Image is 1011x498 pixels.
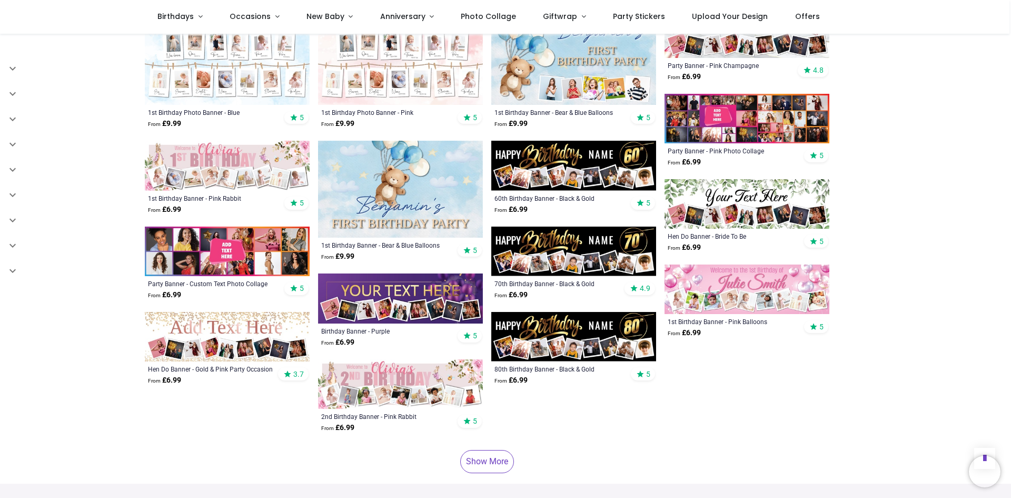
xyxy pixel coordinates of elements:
[321,119,354,129] strong: £ 9.99
[494,204,528,215] strong: £ 6.99
[668,242,701,253] strong: £ 6.99
[148,194,275,202] a: 1st Birthday Banner - Pink Rabbit
[306,11,344,22] span: New Baby
[491,227,656,276] img: Personalised Happy 70th Birthday Banner - Black & Gold - Custom Name & 9 Photo Upload
[668,330,680,336] span: From
[148,375,181,386] strong: £ 6.99
[819,237,824,246] span: 5
[473,416,477,426] span: 5
[318,141,483,238] img: Personalised 1st Birthday Backdrop Banner - Bear & Blue Balloons - Add Text
[969,456,1000,487] iframe: Brevo live chat
[668,72,701,82] strong: £ 6.99
[819,322,824,331] span: 5
[646,369,650,379] span: 5
[494,365,621,373] div: 80th Birthday Banner - Black & Gold
[813,65,824,75] span: 4.8
[300,198,304,208] span: 5
[494,121,507,127] span: From
[494,207,507,213] span: From
[665,94,829,143] img: Personalised Party Banner - Pink Photo Collage - Add Text & 30 Photo Upload
[668,245,680,251] span: From
[494,375,528,386] strong: £ 6.99
[692,11,768,22] span: Upload Your Design
[148,365,275,373] a: Hen Do Banner - Gold & Pink Party Occasion
[494,290,528,300] strong: £ 6.99
[148,378,161,384] span: From
[668,232,795,240] a: Hen Do Banner - Bride To Be
[321,337,354,348] strong: £ 6.99
[613,11,665,22] span: Party Stickers
[145,227,310,276] img: Personalised Party Banner - Custom Text Photo Collage - 12 Photo Upload
[668,74,680,80] span: From
[491,8,656,105] img: Personalised 1st Birthday Backdrop Banner - Bear & Blue Balloons - Custom Text & 4 Photos
[148,207,161,213] span: From
[300,113,304,122] span: 5
[321,108,448,116] a: 1st Birthday Photo Banner - Pink
[460,450,514,473] a: Show More
[148,204,181,215] strong: £ 6.99
[646,198,650,208] span: 5
[318,8,483,105] img: Personalised 1st Birthday Photo Banner - Pink - Custom Text & Photos
[494,279,621,288] a: 70th Birthday Banner - Black & Gold
[668,157,701,168] strong: £ 6.99
[321,327,448,335] a: Birthday Banner - Purple
[380,11,425,22] span: Anniversary
[819,151,824,160] span: 5
[148,108,275,116] a: 1st Birthday Photo Banner - Blue
[321,241,448,249] a: 1st Birthday Banner - Bear & Blue Balloons
[640,284,650,293] span: 4.9
[494,119,528,129] strong: £ 9.99
[148,279,275,288] a: Party Banner - Custom Text Photo Collage
[145,141,310,190] img: Personalised Happy 1st Birthday Banner - Pink Rabbit - Custom Name & 9 Photo Upload
[543,11,577,22] span: Giftwrap
[491,312,656,362] img: Personalised Happy 80th Birthday Banner - Black & Gold - Custom Name & 9 Photo Upload
[665,179,829,229] img: Personalised Hen Do Banner - Bride To Be - 9 Photo Upload
[321,121,334,127] span: From
[321,254,334,260] span: From
[668,317,795,326] a: 1st Birthday Banner - Pink Balloons
[665,265,829,314] img: Personalised 1st Birthday Banner - Pink Balloons - Custom Name & 9 Photo Upload
[148,292,161,298] span: From
[461,11,516,22] span: Photo Collage
[321,423,354,433] strong: £ 6.99
[321,340,334,346] span: From
[473,331,477,340] span: 5
[321,412,448,421] a: 2nd Birthday Banner - Pink Rabbit
[293,369,304,379] span: 3.7
[321,251,354,262] strong: £ 9.99
[668,328,701,338] strong: £ 6.99
[494,292,507,298] span: From
[473,113,477,122] span: 5
[145,8,310,105] img: Personalised 1st Birthday Photo Banner - Blue - Custom Text
[668,147,795,155] a: Party Banner - Pink Photo Collage
[148,119,181,129] strong: £ 9.99
[668,61,795,70] a: Party Banner - Pink Champagne
[148,121,161,127] span: From
[494,378,507,384] span: From
[473,246,477,255] span: 5
[795,11,820,22] span: Offers
[668,160,680,165] span: From
[148,290,181,300] strong: £ 6.99
[646,113,650,122] span: 5
[494,194,621,202] a: 60th Birthday Banner - Black & Gold
[494,108,621,116] a: 1st Birthday Banner - Bear & Blue Balloons
[230,11,271,22] span: Occasions
[318,274,483,323] img: Personalised Happy Birthday Banner - Purple - 9 Photo Upload
[491,141,656,190] img: Personalised Happy 60th Birthday Banner - Black & Gold - Custom Name & 9 Photo Upload
[145,312,310,362] img: Personalised Hen Do Banner - Gold & Pink Party Occasion - 9 Photo Upload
